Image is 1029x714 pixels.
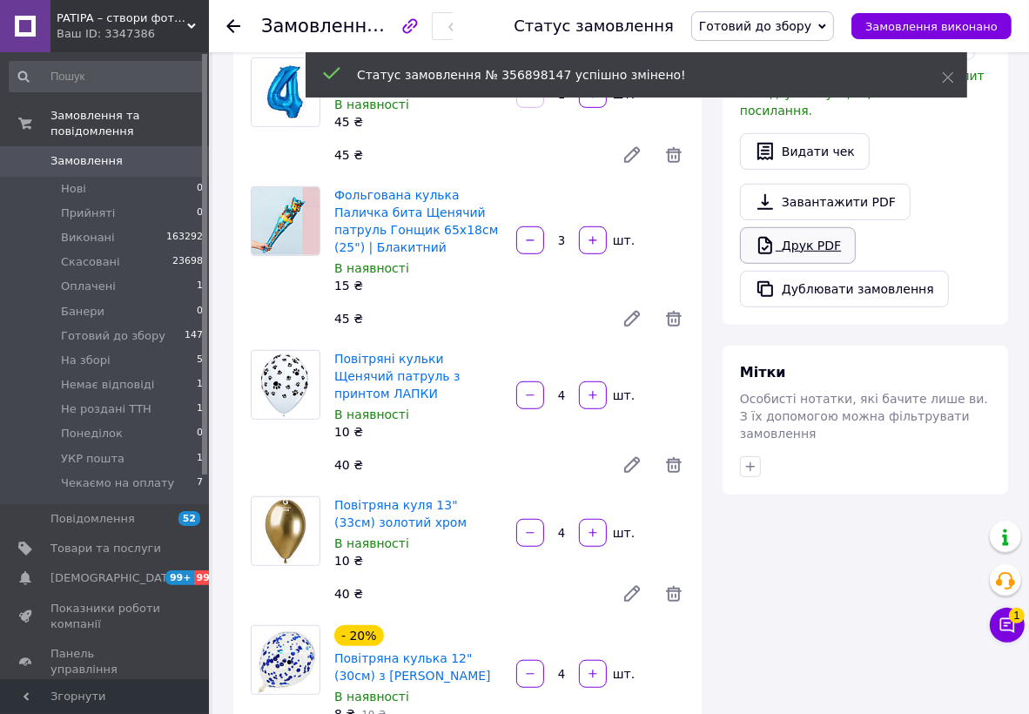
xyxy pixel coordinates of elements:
span: 23698 [172,254,203,270]
span: Банери [61,304,104,320]
span: [DEMOGRAPHIC_DATA] [50,570,179,586]
span: 147 [185,328,203,344]
span: 1 [197,451,203,467]
div: 45 ₴ [334,113,502,131]
span: Видалити [663,308,684,329]
a: Редагувати [615,138,649,172]
a: Повітряні кульки Щенячий патруль з принтом ЛАПКИ [334,352,461,401]
span: 52 [178,511,200,526]
span: Понеділок [61,426,123,441]
button: Дублювати замовлення [740,271,949,307]
span: В наявності [334,536,409,550]
span: Оплачені [61,279,116,294]
a: Редагувати [615,576,649,611]
div: 10 ₴ [334,552,502,569]
span: На зборі [61,353,111,368]
span: Видалити [663,455,684,475]
span: Готовий до збору [61,328,165,344]
span: Особисті нотатки, які бачите лише ви. З їх допомогою можна фільтрувати замовлення [740,392,988,441]
span: 1 [197,377,203,393]
span: 1 [1009,608,1025,623]
span: 0 [197,205,203,221]
div: шт. [609,665,636,683]
div: 45 ₴ [327,143,608,167]
div: 40 ₴ [327,582,608,606]
span: Нові [61,181,86,197]
span: Видалити [663,145,684,165]
span: Замовлення та повідомлення [50,108,209,139]
button: Видати чек [740,133,870,170]
span: 1 [197,401,203,417]
span: Видалити [663,583,684,604]
div: Ваш ID: 3347386 [57,26,209,42]
a: Редагувати [615,301,649,336]
a: Фольгована кулька Паличка бита Щенячий патруль Гонщик 65х18см (25") | Блакитний [334,188,498,254]
span: Показники роботи компанії [50,601,161,632]
span: 0 [197,304,203,320]
span: Немає відповіді [61,377,154,393]
img: Фольгована кулька Паличка бита Щенячий патруль Гонщик 65х18см (25") | Блакитний [252,187,319,255]
span: Замовлення виконано [865,20,998,33]
span: Мітки [740,364,786,381]
span: 99+ [194,570,223,585]
span: Замовлення [50,153,123,169]
span: 1 [197,279,203,294]
img: Фольгована цифра 4 розмір 75см | Синій [252,58,319,126]
img: Повітряна куля 13" (33см) золотий хром [252,497,319,565]
div: 40 ₴ [327,453,608,477]
div: - 20% [334,625,384,646]
span: 99+ [165,570,194,585]
span: 163292 [166,230,203,246]
a: Повітряна куля 13" (33см) золотий хром [334,498,467,529]
div: Повернутися назад [226,17,240,35]
span: Повідомлення [50,511,135,527]
div: Статус замовлення № 356898147 успішно змінено! [357,66,898,84]
span: Замовлення [261,16,378,37]
span: PATIPA – створи фотозону своїми руками! [57,10,187,26]
a: Друк PDF [740,227,856,264]
div: шт. [609,524,636,542]
a: Редагувати [615,448,649,482]
span: 0 [197,426,203,441]
div: 15 ₴ [334,277,502,294]
span: Готовий до збору [699,19,811,33]
a: Повітряна кулька 12" (30см) з [PERSON_NAME] [334,651,491,683]
span: В наявності [334,261,409,275]
div: 10 ₴ [334,423,502,441]
span: В наявності [334,690,409,704]
div: шт. [609,232,636,249]
span: 5 [197,353,203,368]
span: Не роздані ТТН [61,401,151,417]
input: Пошук [9,61,205,92]
span: Виконані [61,230,115,246]
img: Повітряні кульки Щенячий патруль з принтом ЛАПКИ [252,351,319,419]
span: В наявності [334,98,409,111]
button: Чат з покупцем1 [990,608,1025,643]
span: Чекаємо на оплату [61,475,174,491]
span: Товари та послуги [50,541,161,556]
span: 7 [197,475,203,491]
span: У вас є 30 днів, щоб відправити запит на відгук покупцеві, скопіювавши посилання. [740,69,985,118]
span: Скасовані [61,254,120,270]
div: 45 ₴ [327,306,608,331]
div: шт. [609,387,636,404]
a: Завантажити PDF [740,184,911,220]
button: Замовлення виконано [851,13,1012,39]
span: В наявності [334,408,409,421]
img: Повітряна кулька 12" (30см) з синім конфеті [252,626,319,694]
span: Прийняті [61,205,115,221]
span: УКР пошта [61,451,124,467]
span: Панель управління [50,646,161,677]
span: 0 [197,181,203,197]
div: Статус замовлення [514,17,674,35]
